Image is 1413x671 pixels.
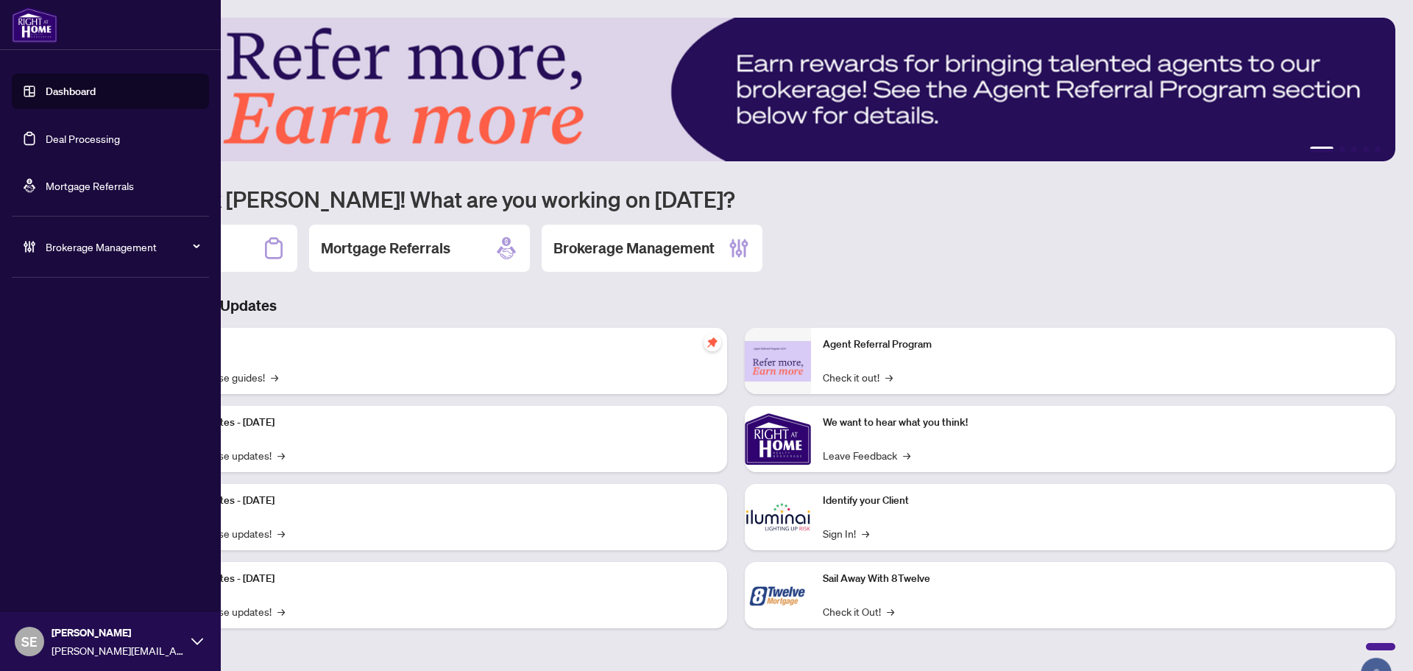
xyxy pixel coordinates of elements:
p: Agent Referral Program [823,337,1384,353]
a: Mortgage Referrals [46,179,134,192]
span: → [885,369,893,385]
button: 1 [1310,147,1334,152]
h2: Mortgage Referrals [321,238,450,259]
img: logo [12,7,57,43]
a: Check it Out!→ [823,603,894,619]
img: We want to hear what you think! [745,406,811,472]
h3: Brokerage & Industry Updates [77,295,1395,316]
img: Identify your Client [745,484,811,550]
button: 3 [1351,147,1357,152]
a: Dashboard [46,85,96,98]
span: pushpin [704,334,721,351]
a: Leave Feedback→ [823,447,910,463]
p: Self-Help [155,337,715,353]
p: Platform Updates - [DATE] [155,571,715,587]
span: → [862,525,869,541]
button: 2 [1339,147,1345,152]
p: Sail Away With 8Twelve [823,571,1384,587]
p: Identify your Client [823,493,1384,509]
span: [PERSON_NAME][EMAIL_ADDRESS][DOMAIN_NAME] [52,642,184,658]
span: [PERSON_NAME] [52,625,184,641]
span: → [277,603,285,619]
span: → [903,447,910,463]
span: Brokerage Management [46,239,199,255]
p: We want to hear what you think! [823,415,1384,431]
img: Agent Referral Program [745,341,811,382]
span: → [277,447,285,463]
p: Platform Updates - [DATE] [155,415,715,431]
span: SE [21,631,38,652]
span: → [887,603,894,619]
a: Check it out!→ [823,369,893,385]
span: → [271,369,278,385]
h1: Welcome back [PERSON_NAME]! What are you working on [DATE]? [77,185,1395,213]
button: 5 [1375,147,1381,152]
img: Sail Away With 8Twelve [745,562,811,628]
button: 4 [1363,147,1369,152]
p: Platform Updates - [DATE] [155,493,715,509]
img: Slide 0 [77,18,1395,161]
a: Sign In!→ [823,525,869,541]
a: Deal Processing [46,132,120,145]
span: → [277,525,285,541]
h2: Brokerage Management [553,238,715,259]
button: Open asap [1354,619,1398,664]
